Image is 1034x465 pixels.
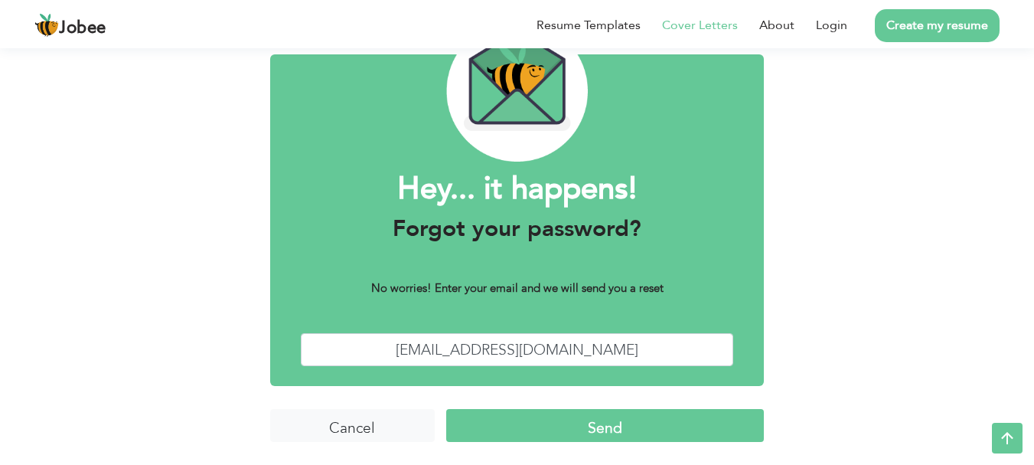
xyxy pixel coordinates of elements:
[301,333,734,366] input: Enter Your Email
[875,9,1000,42] a: Create my resume
[301,169,734,209] h1: Hey... it happens!
[270,409,435,442] input: Cancel
[301,215,734,243] h3: Forgot your password?
[537,16,641,34] a: Resume Templates
[34,13,59,38] img: jobee.io
[759,16,794,34] a: About
[59,20,106,37] span: Jobee
[816,16,847,34] a: Login
[34,13,106,38] a: Jobee
[446,21,588,162] img: envelope_bee.png
[446,409,764,442] input: Send
[371,280,664,296] b: No worries! Enter your email and we will send you a reset
[662,16,738,34] a: Cover Letters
